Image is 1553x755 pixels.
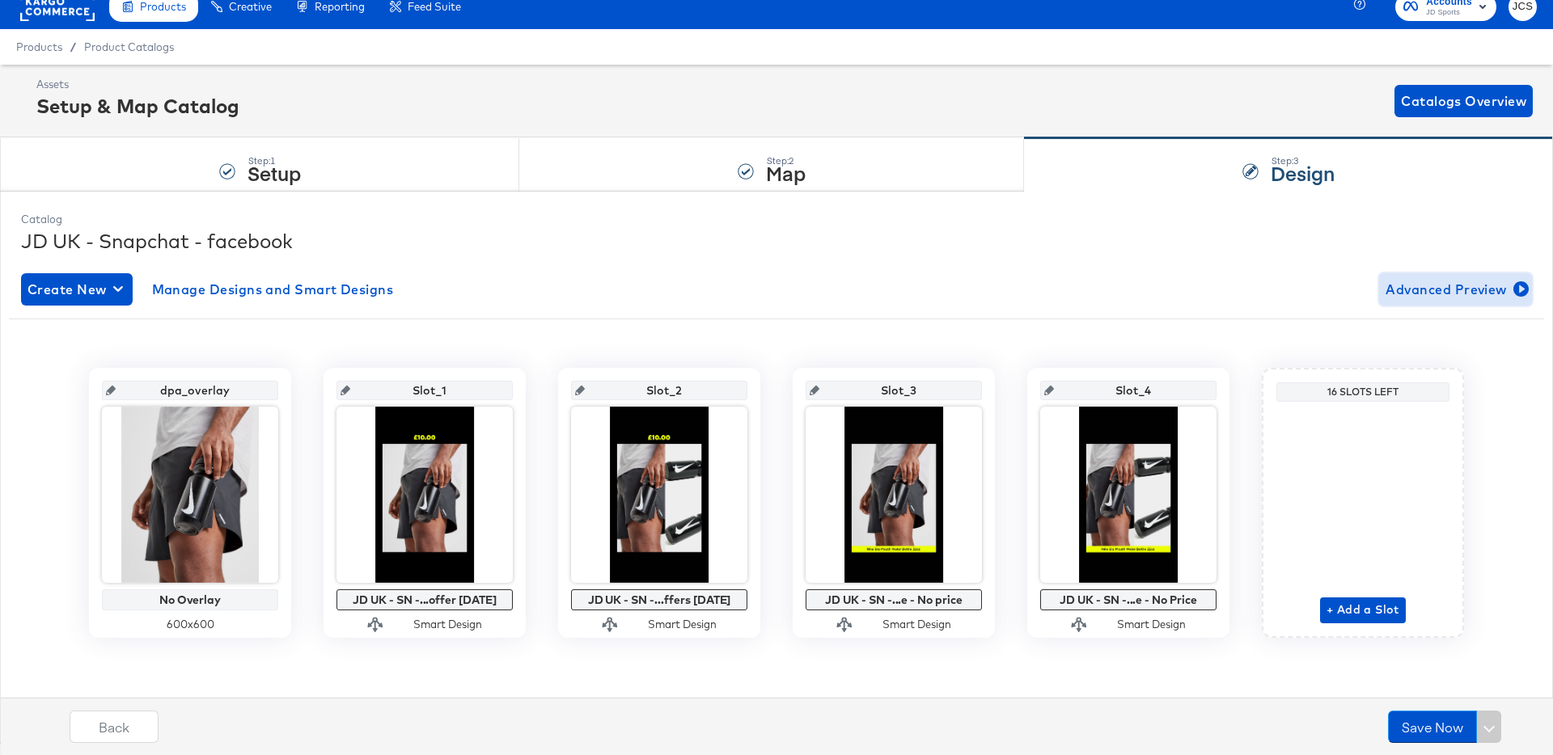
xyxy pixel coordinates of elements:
div: Smart Design [413,617,482,632]
div: JD UK - SN -...e - No price [810,593,978,606]
div: No Overlay [106,593,274,606]
button: Manage Designs and Smart Designs [146,273,400,306]
div: Step: 1 [248,155,301,167]
div: Setup & Map Catalog [36,92,239,120]
button: Create New [21,273,133,306]
span: Catalogs Overview [1401,90,1526,112]
span: JD Sports [1426,6,1472,19]
span: + Add a Slot [1327,600,1399,620]
div: 600 x 600 [102,617,278,632]
strong: Design [1271,159,1335,186]
div: Step: 2 [766,155,806,167]
span: Advanced Preview [1386,278,1525,301]
strong: Map [766,159,806,186]
span: Manage Designs and Smart Designs [152,278,394,301]
div: Assets [36,77,239,92]
div: Smart Design [882,617,951,632]
button: Advanced Preview [1379,273,1532,306]
div: Catalog [21,212,1532,227]
div: JD UK - SN -...offer [DATE] [341,593,509,606]
a: Product Catalogs [84,40,174,53]
div: JD UK - SN -...ffers [DATE] [575,593,743,606]
div: 16 Slots Left [1280,386,1445,399]
button: Back [70,711,159,743]
div: JD UK - SN -...e - No Price [1044,593,1212,606]
strong: Setup [248,159,301,186]
div: Step: 3 [1271,155,1335,167]
span: Products [16,40,62,53]
span: / [62,40,84,53]
div: Smart Design [648,617,717,632]
button: + Add a Slot [1320,597,1406,623]
span: Create New [28,278,126,301]
div: JD UK - Snapchat - facebook [21,227,1532,255]
button: Save Now [1388,711,1477,743]
button: Catalogs Overview [1394,85,1533,117]
div: Smart Design [1117,617,1186,632]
